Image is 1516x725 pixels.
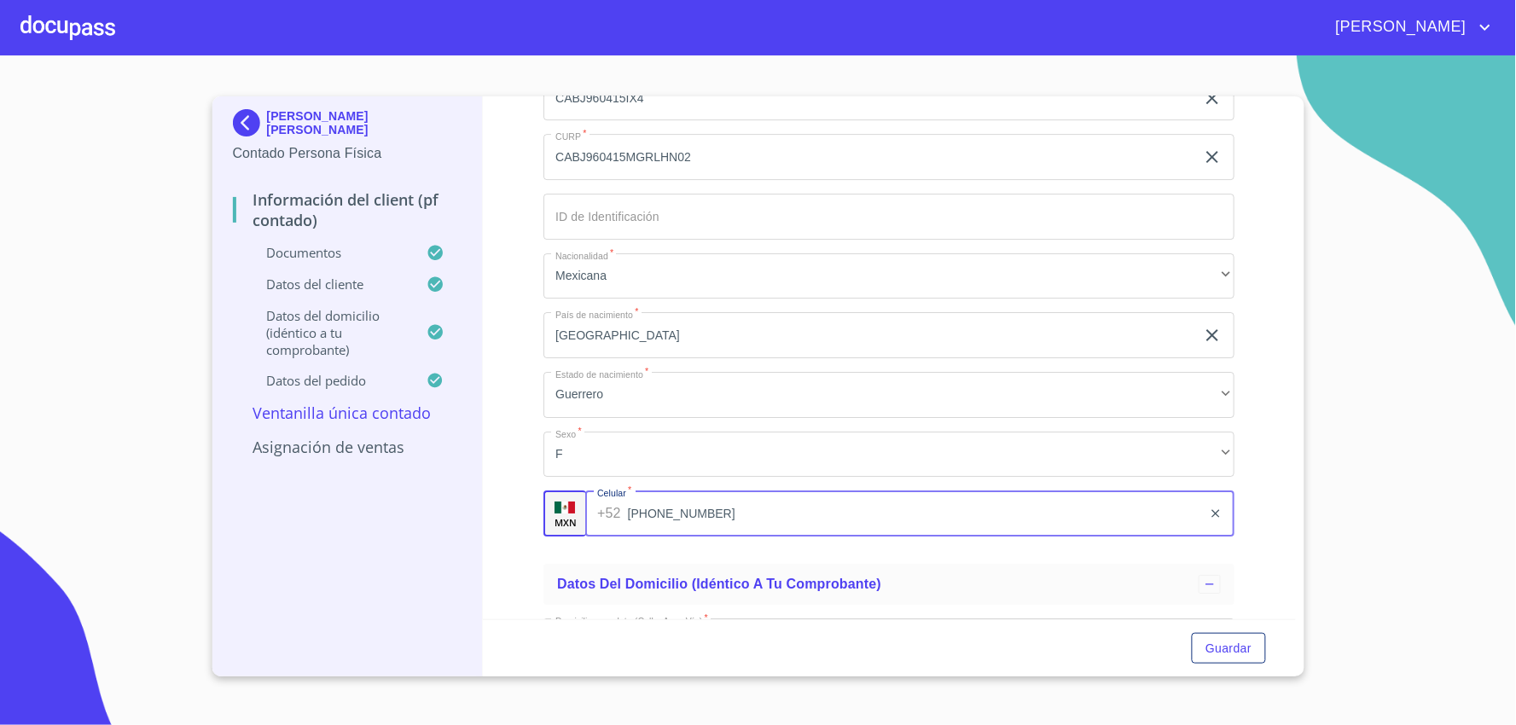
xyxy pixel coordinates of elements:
[233,307,427,358] p: Datos del domicilio (idéntico a tu comprobante)
[1202,325,1223,345] button: clear input
[233,109,267,136] img: Docupass spot blue
[233,244,427,261] p: Documentos
[543,253,1234,299] div: Mexicana
[543,564,1234,605] div: Datos del domicilio (idéntico a tu comprobante)
[233,403,462,423] p: Ventanilla única contado
[233,109,462,143] div: [PERSON_NAME] [PERSON_NAME]
[1209,507,1223,520] button: clear input
[543,432,1234,478] div: F
[233,372,427,389] p: Datos del pedido
[233,143,462,164] p: Contado Persona Física
[555,502,575,513] img: R93DlvwvvjP9fbrDwZeCRYBHk45OWMq+AAOlFVsxT89f82nwPLnD58IP7+ANJEaWYhP0Tx8kkA0WlQMPQsAAgwAOmBj20AXj6...
[1323,14,1475,41] span: [PERSON_NAME]
[267,109,462,136] p: [PERSON_NAME] [PERSON_NAME]
[1323,14,1496,41] button: account of current user
[1192,633,1265,664] button: Guardar
[1202,147,1223,167] button: clear input
[1205,638,1252,659] span: Guardar
[233,189,462,230] p: Información del Client (PF contado)
[597,503,621,524] p: +52
[555,516,577,529] p: MXN
[557,577,881,591] span: Datos del domicilio (idéntico a tu comprobante)
[1202,88,1223,108] button: clear input
[233,437,462,457] p: Asignación de Ventas
[233,275,427,293] p: Datos del cliente
[543,372,1234,418] div: Guerrero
